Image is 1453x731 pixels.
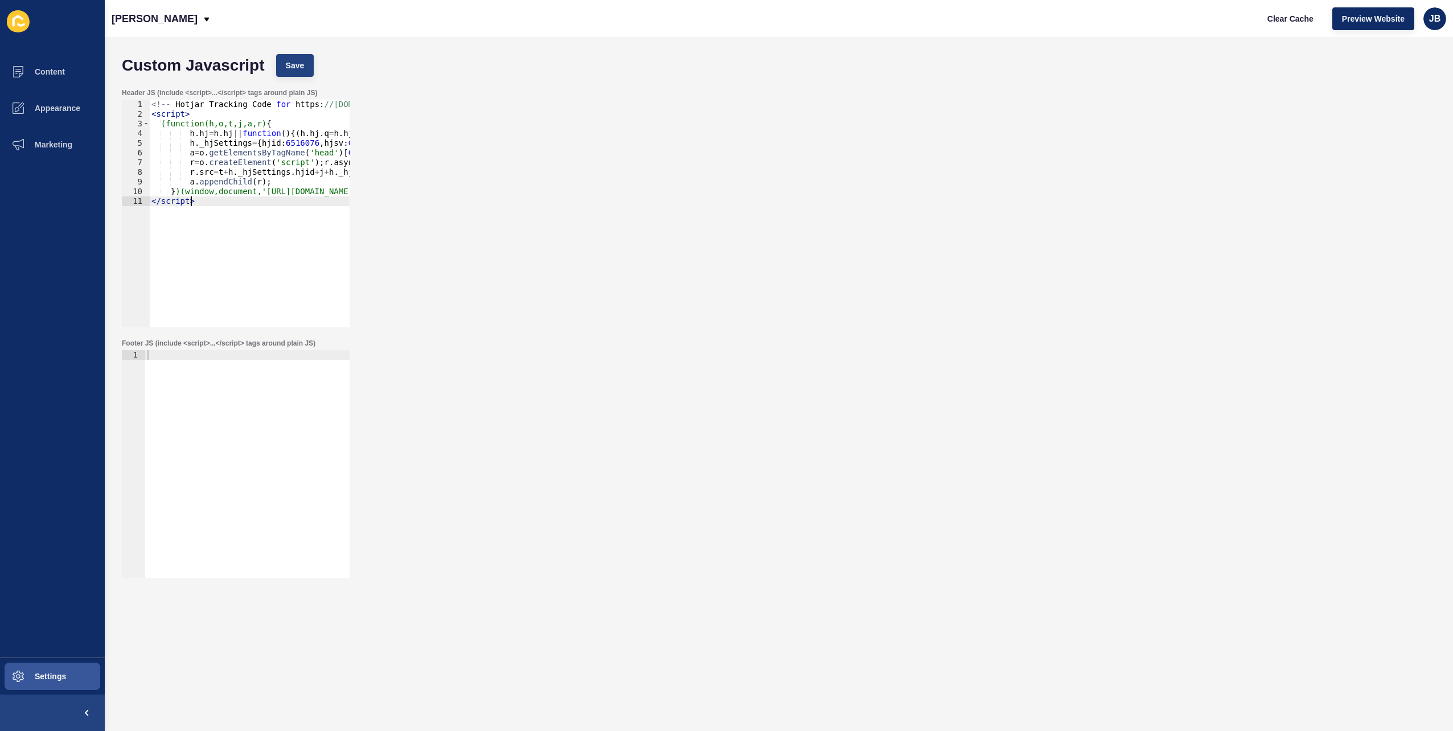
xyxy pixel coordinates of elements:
button: Clear Cache [1258,7,1323,30]
div: 3 [122,119,150,129]
p: [PERSON_NAME] [112,5,198,33]
div: 4 [122,129,150,138]
span: Save [286,60,305,71]
div: 2 [122,109,150,119]
label: Footer JS (include <script>...</script> tags around plain JS) [122,339,315,348]
div: 1 [122,100,150,109]
span: JB [1429,13,1440,24]
div: 6 [122,148,150,158]
div: 9 [122,177,150,187]
div: 8 [122,167,150,177]
div: 7 [122,158,150,167]
div: 10 [122,187,150,196]
span: Clear Cache [1267,13,1314,24]
span: Preview Website [1342,13,1405,24]
button: Save [276,54,314,77]
div: 1 [122,350,145,360]
div: 5 [122,138,150,148]
label: Header JS (include <script>...</script> tags around plain JS) [122,88,317,97]
h1: Custom Javascript [122,60,265,71]
div: 11 [122,196,150,206]
button: Preview Website [1332,7,1414,30]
